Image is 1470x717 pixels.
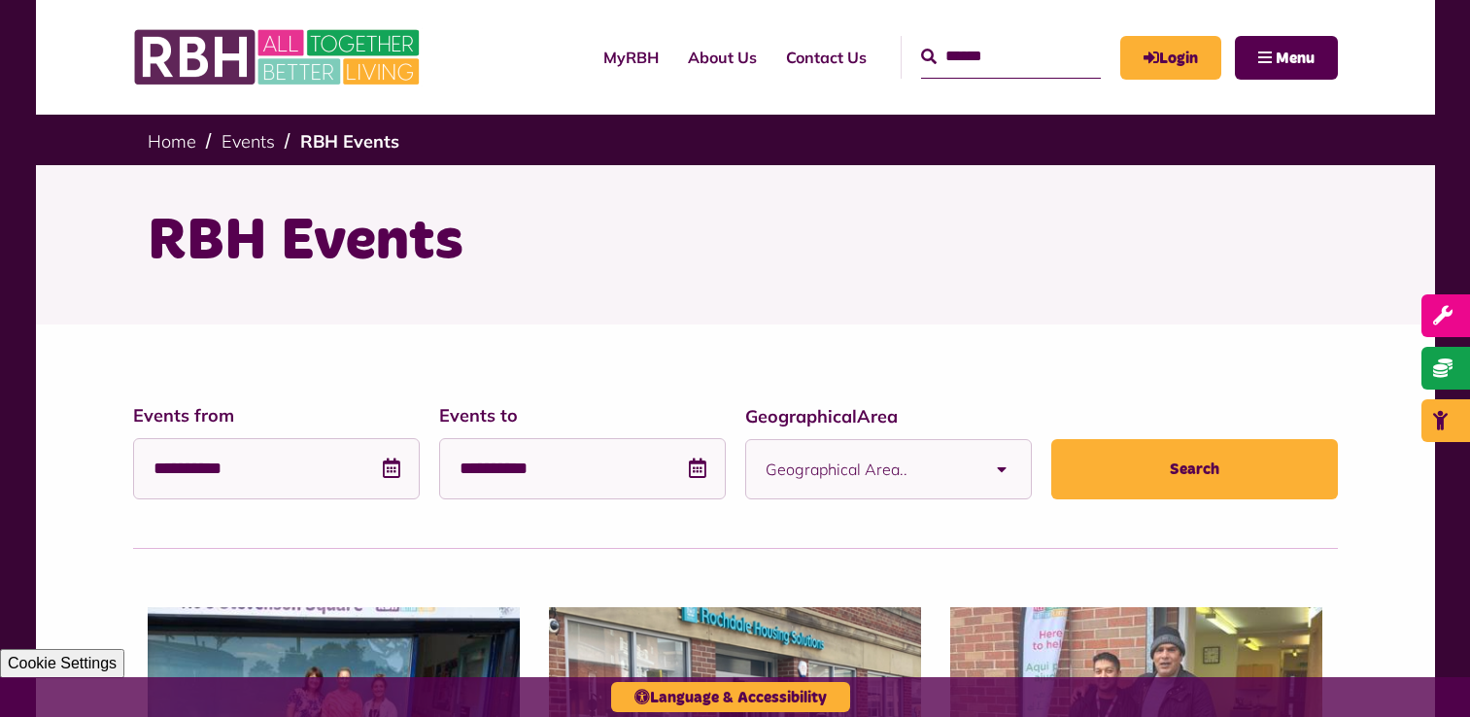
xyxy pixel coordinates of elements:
a: Home [148,130,196,153]
button: Navigation [1235,36,1338,80]
label: Events to [439,402,726,428]
a: MyRBH [589,31,673,84]
button: Search [1051,439,1338,499]
span: Geographical Area.. [766,440,973,498]
button: Language & Accessibility [611,682,850,712]
a: RBH Events [300,130,399,153]
a: MyRBH [1120,36,1221,80]
h1: RBH Events [148,204,1323,280]
a: Events [222,130,275,153]
span: Menu [1276,51,1315,66]
label: Events from [133,402,420,428]
img: RBH [133,19,425,95]
a: Contact Us [771,31,881,84]
a: About Us [673,31,771,84]
label: GeographicalArea [745,403,1032,429]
